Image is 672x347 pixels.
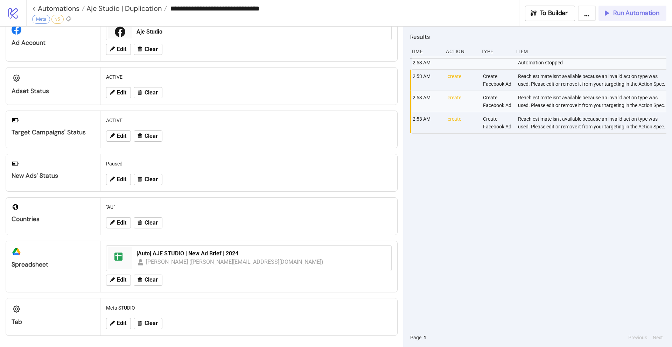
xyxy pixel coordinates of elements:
[626,334,649,341] button: Previous
[103,200,394,214] div: "AU"
[136,28,387,36] div: Aje Studio
[447,70,477,91] div: create
[106,217,131,228] button: Edit
[103,114,394,127] div: ACTIVE
[32,15,50,24] div: Meta
[117,277,126,283] span: Edit
[447,91,477,112] div: create
[145,176,158,183] span: Clear
[145,46,158,52] span: Clear
[517,56,668,69] div: Automation stopped
[146,257,324,266] div: [PERSON_NAME] ([PERSON_NAME][EMAIL_ADDRESS][DOMAIN_NAME])
[516,45,666,58] div: Item
[106,44,131,55] button: Edit
[145,133,158,139] span: Clear
[410,32,666,41] h2: Results
[482,70,512,91] div: Create Facebook Ad
[117,133,126,139] span: Edit
[517,70,668,91] div: Reach estimate isn't available because an invalid action type was used. Please edit or remove it ...
[412,70,442,91] div: 2:53 AM
[85,4,162,13] span: Aje Studio | Duplication
[12,215,94,223] div: Countries
[103,301,394,314] div: Meta STUDIO
[12,261,94,269] div: Spreadsheet
[117,220,126,226] span: Edit
[117,320,126,326] span: Edit
[412,56,442,69] div: 2:53 AM
[482,112,512,133] div: Create Facebook Ad
[540,9,568,17] span: To Builder
[134,130,162,142] button: Clear
[447,112,477,133] div: create
[482,91,512,112] div: Create Facebook Ad
[410,45,440,58] div: Time
[106,87,131,98] button: Edit
[481,45,511,58] div: Type
[103,157,394,170] div: Paused
[106,130,131,142] button: Edit
[106,174,131,185] button: Edit
[578,6,596,21] button: ...
[525,6,575,21] button: To Builder
[145,277,158,283] span: Clear
[145,320,158,326] span: Clear
[106,275,131,286] button: Edit
[136,250,387,257] div: [Auto] AJE STUDIO | New Ad Brief | 2024
[134,87,162,98] button: Clear
[12,87,94,95] div: Adset Status
[12,172,94,180] div: New Ads' Status
[134,44,162,55] button: Clear
[145,90,158,96] span: Clear
[651,334,665,341] button: Next
[12,39,94,47] div: Ad Account
[445,45,475,58] div: Action
[12,128,94,136] div: Target Campaigns' Status
[613,9,659,17] span: Run Automation
[12,318,94,326] div: Tab
[598,6,666,21] button: Run Automation
[134,174,162,185] button: Clear
[134,275,162,286] button: Clear
[117,46,126,52] span: Edit
[517,91,668,112] div: Reach estimate isn't available because an invalid action type was used. Please edit or remove it ...
[517,112,668,133] div: Reach estimate isn't available because an invalid action type was used. Please edit or remove it ...
[134,318,162,329] button: Clear
[421,334,428,341] button: 1
[117,90,126,96] span: Edit
[103,70,394,84] div: ACTIVE
[410,334,421,341] span: Page
[51,15,64,24] div: v5
[412,91,442,112] div: 2:53 AM
[32,5,85,12] a: < Automations
[106,318,131,329] button: Edit
[134,217,162,228] button: Clear
[145,220,158,226] span: Clear
[117,176,126,183] span: Edit
[85,5,167,12] a: Aje Studio | Duplication
[412,112,442,133] div: 2:53 AM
